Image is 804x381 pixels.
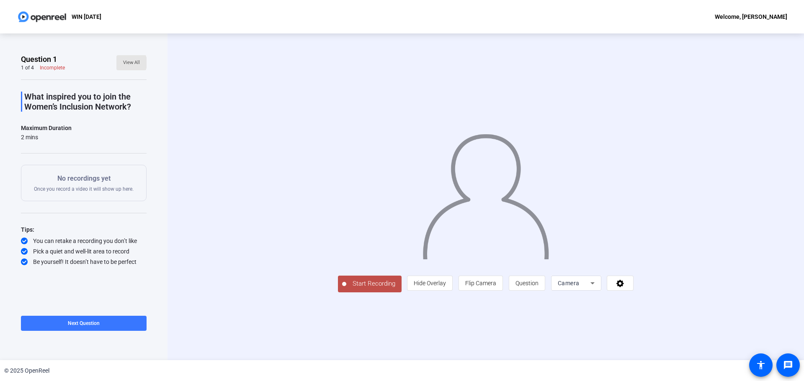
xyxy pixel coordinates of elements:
[21,247,147,256] div: Pick a quiet and well-lit area to record
[783,360,793,370] mat-icon: message
[465,280,496,286] span: Flip Camera
[21,258,147,266] div: Be yourself! It doesn’t have to be perfect
[422,126,550,259] img: overlay
[756,360,766,370] mat-icon: accessibility
[715,12,787,22] div: Welcome, [PERSON_NAME]
[123,56,140,69] span: View All
[17,8,67,25] img: OpenReel logo
[515,280,539,286] span: Question
[40,64,65,71] div: Incomplete
[72,12,101,22] p: WIN [DATE]
[4,366,49,375] div: © 2025 OpenReel
[509,276,545,291] button: Question
[21,225,147,235] div: Tips:
[459,276,503,291] button: Flip Camera
[21,123,72,133] div: Maximum Duration
[34,174,134,192] div: Once you record a video it will show up here.
[34,174,134,184] p: No recordings yet
[414,280,446,286] span: Hide Overlay
[21,316,147,331] button: Next Question
[21,133,72,141] div: 2 mins
[346,279,402,289] span: Start Recording
[407,276,453,291] button: Hide Overlay
[21,237,147,245] div: You can retake a recording you don’t like
[558,280,580,286] span: Camera
[21,64,34,71] div: 1 of 4
[21,54,57,64] span: Question 1
[24,92,147,112] p: What inspired you to join the Women’s Inclusion Network?
[338,276,402,292] button: Start Recording
[116,55,147,70] button: View All
[68,320,100,326] span: Next Question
